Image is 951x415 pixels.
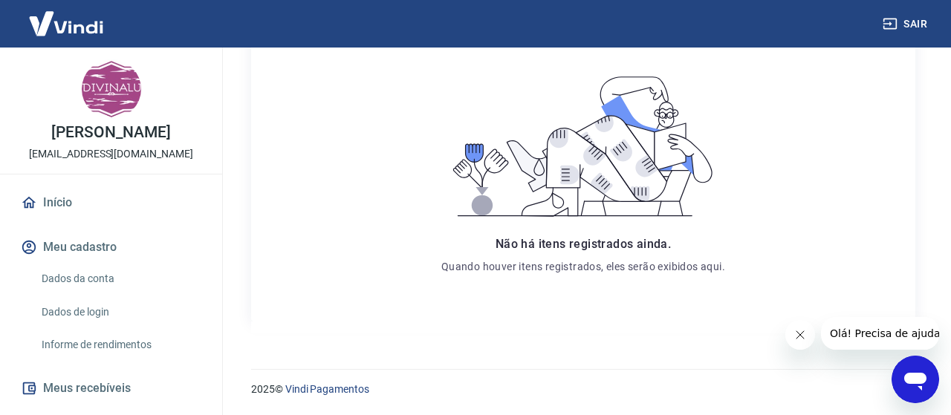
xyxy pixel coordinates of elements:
button: Meu cadastro [18,231,204,264]
a: Informe de rendimentos [36,330,204,360]
iframe: Botão para abrir a janela de mensagens [892,356,939,403]
p: [EMAIL_ADDRESS][DOMAIN_NAME] [29,146,193,162]
a: Início [18,186,204,219]
button: Meus recebíveis [18,372,204,405]
p: [PERSON_NAME] [51,125,170,140]
a: Dados da conta [36,264,204,294]
a: Dados de login [36,297,204,327]
img: Vindi [18,1,114,46]
iframe: Mensagem da empresa [821,317,939,350]
img: b926fe49-2b3f-4e19-9a9c-cad6fc165b4f.jpeg [82,59,141,119]
button: Sair [880,10,933,38]
span: Não há itens registrados ainda. [496,237,671,251]
p: Quando houver itens registrados, eles serão exibidos aqui. [441,259,725,274]
iframe: Fechar mensagem [785,320,815,350]
span: Olá! Precisa de ajuda? [9,10,125,22]
a: Vindi Pagamentos [285,383,369,395]
p: 2025 © [251,382,915,397]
